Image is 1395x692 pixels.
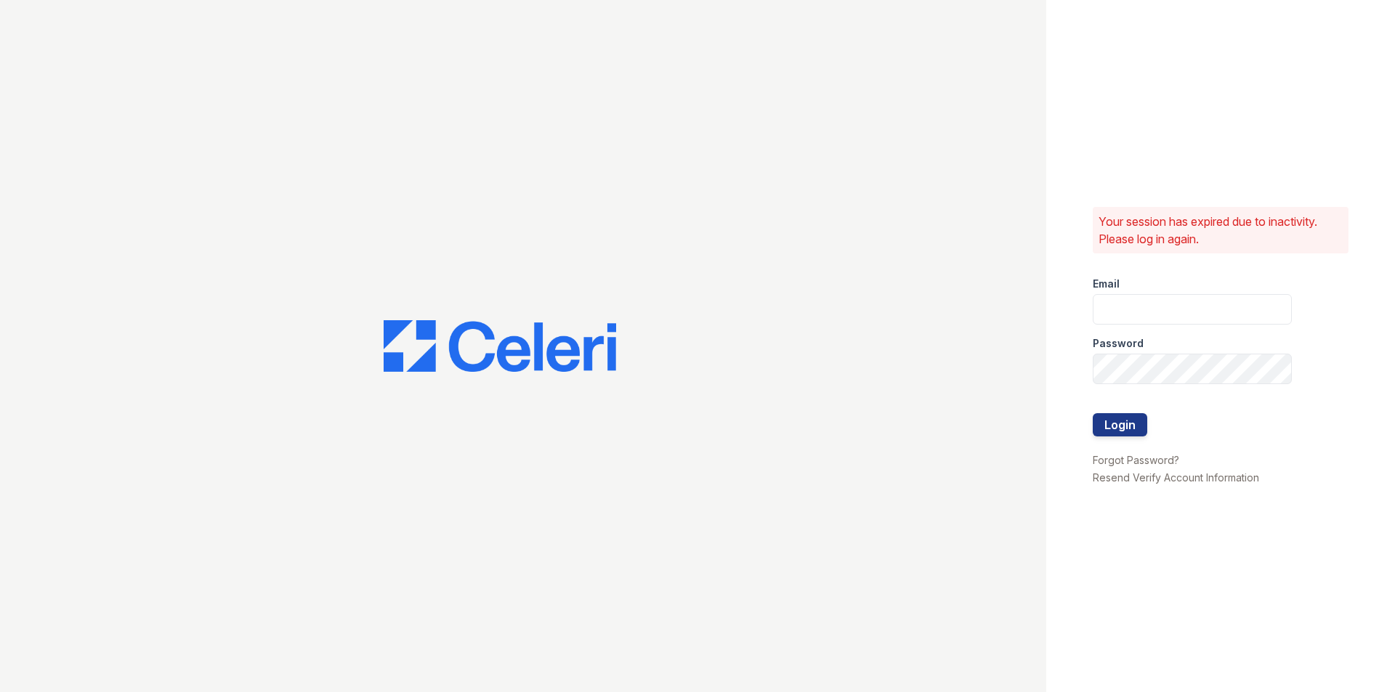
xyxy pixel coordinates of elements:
[1093,454,1179,466] a: Forgot Password?
[1093,471,1259,484] a: Resend Verify Account Information
[1099,213,1343,248] p: Your session has expired due to inactivity. Please log in again.
[1093,277,1120,291] label: Email
[384,320,616,373] img: CE_Logo_Blue-a8612792a0a2168367f1c8372b55b34899dd931a85d93a1a3d3e32e68fde9ad4.png
[1093,413,1147,436] button: Login
[1093,336,1144,351] label: Password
